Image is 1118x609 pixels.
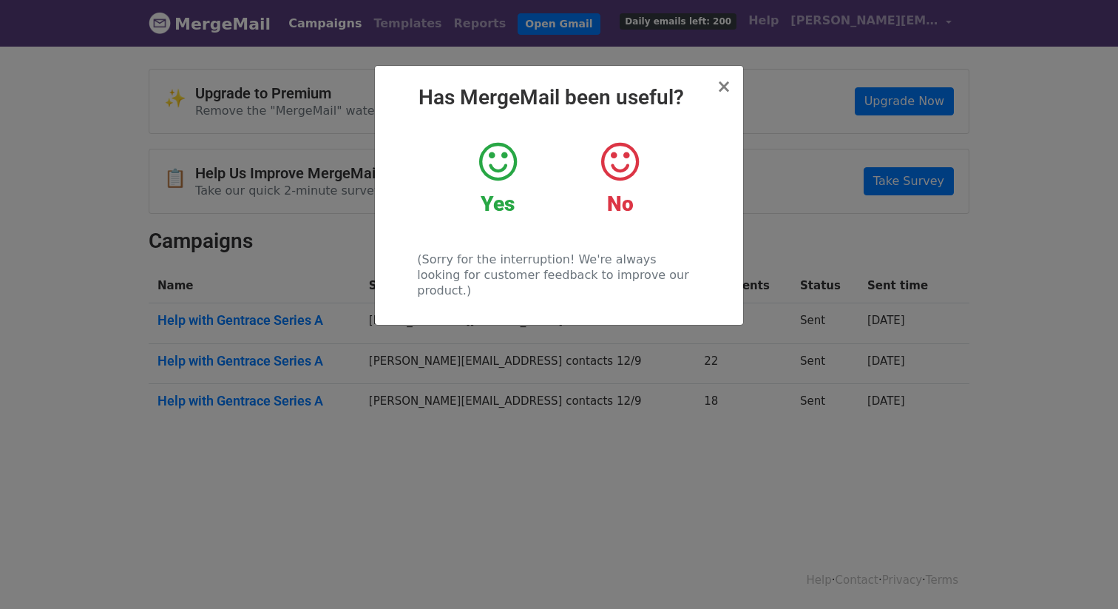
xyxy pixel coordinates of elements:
[716,76,731,97] span: ×
[448,140,548,217] a: Yes
[387,85,731,110] h2: Has MergeMail been useful?
[481,192,515,216] strong: Yes
[417,252,700,298] p: (Sorry for the interruption! We're always looking for customer feedback to improve our product.)
[607,192,634,216] strong: No
[570,140,670,217] a: No
[716,78,731,95] button: Close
